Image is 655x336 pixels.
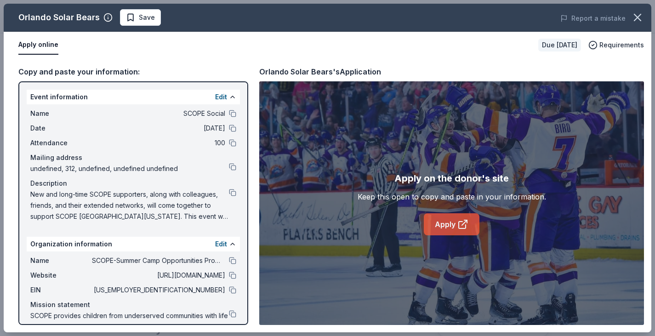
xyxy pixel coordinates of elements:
a: Apply [424,213,479,235]
div: Orlando Solar Bears's Application [259,66,381,78]
div: Keep this open to copy and paste in your information. [358,191,546,202]
span: [US_EMPLOYER_IDENTIFICATION_NUMBER] [92,285,225,296]
div: Event information [27,90,240,104]
span: SCOPE Social [92,108,225,119]
button: Report a mistake [560,13,626,24]
button: Apply online [18,35,58,55]
div: Apply on the donor's site [394,171,509,186]
div: Orlando Solar Bears [18,10,100,25]
button: Save [120,9,161,26]
span: SCOPE-Summer Camp Opportunities Promote Education [92,255,225,266]
div: Copy and paste your information: [18,66,248,78]
div: Due [DATE] [538,39,581,51]
span: Date [30,123,92,134]
button: Edit [215,91,227,103]
span: Attendance [30,137,92,148]
span: Name [30,108,92,119]
span: Name [30,255,92,266]
span: Save [139,12,155,23]
span: [DATE] [92,123,225,134]
span: EIN [30,285,92,296]
div: Organization information [27,237,240,251]
button: Edit [215,239,227,250]
div: Mission statement [30,299,236,310]
div: Description [30,178,236,189]
span: undefined, 312, undefined, undefined undefined [30,163,229,174]
span: 100 [92,137,225,148]
button: Requirements [588,40,644,51]
div: Mailing address [30,152,236,163]
span: [URL][DOMAIN_NAME] [92,270,225,281]
span: Requirements [599,40,644,51]
span: Website [30,270,92,281]
span: New and long-time SCOPE supporters, along with colleagues, friends, and their extended networks, ... [30,189,229,222]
